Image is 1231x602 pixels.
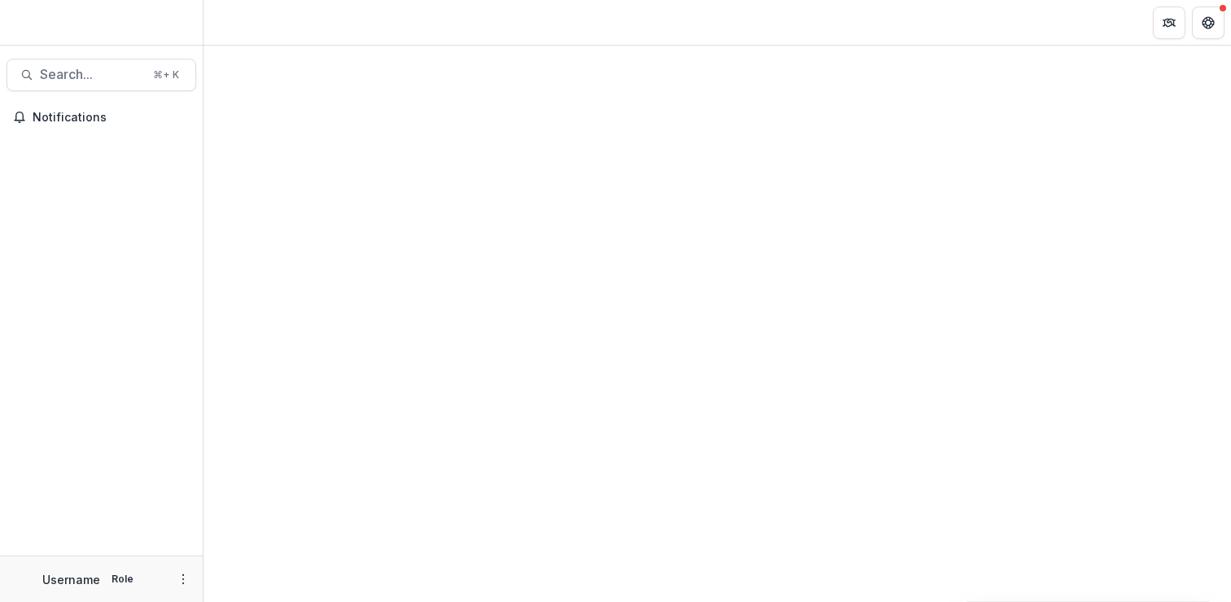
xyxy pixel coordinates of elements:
[42,571,100,588] p: Username
[33,111,190,125] span: Notifications
[150,66,182,84] div: ⌘ + K
[1192,7,1224,39] button: Get Help
[7,59,196,91] button: Search...
[40,67,143,82] span: Search...
[173,569,193,589] button: More
[7,104,196,130] button: Notifications
[107,572,138,587] p: Role
[210,11,279,34] nav: breadcrumb
[1153,7,1185,39] button: Partners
